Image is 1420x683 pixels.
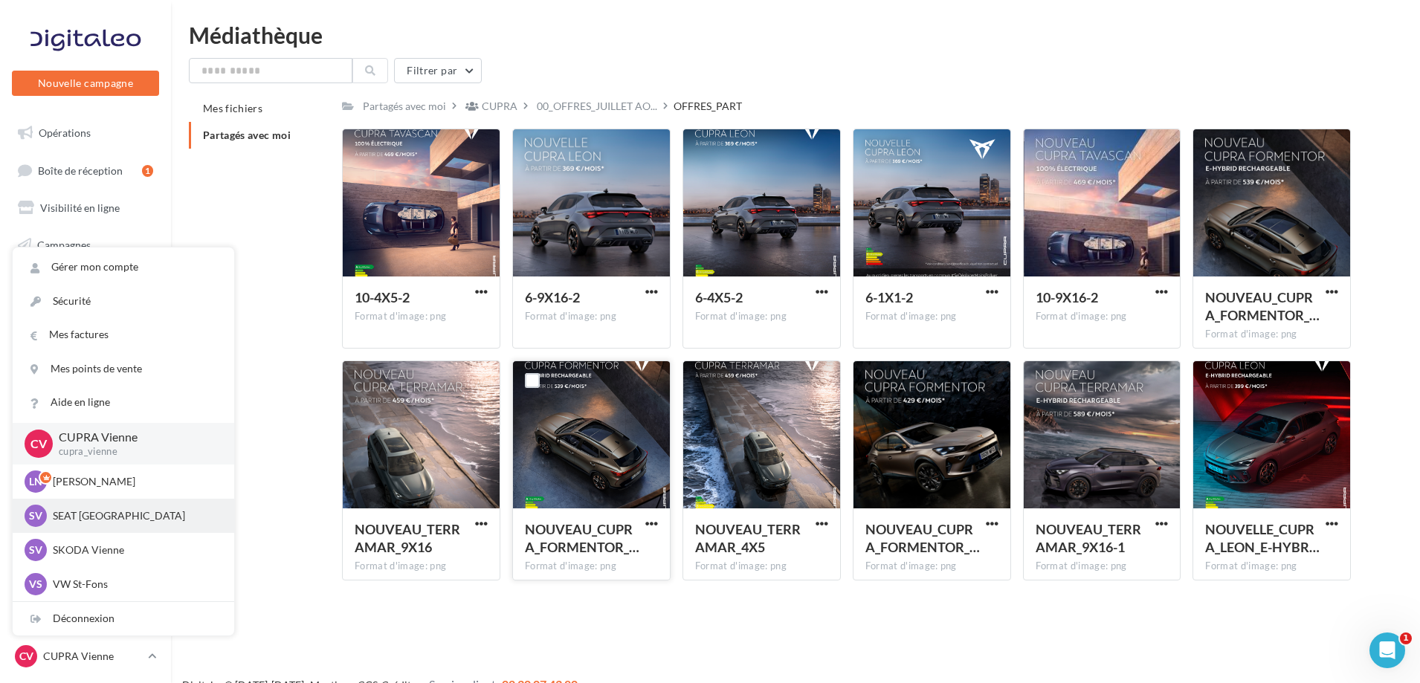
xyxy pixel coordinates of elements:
span: SV [29,508,42,523]
span: VS [29,577,42,592]
span: CV [30,435,47,452]
a: Campagnes [9,230,162,261]
span: NOUVEAU_CUPRA_FORMENTOR__9X16 [865,521,980,555]
span: 10-9X16-2 [1036,289,1098,305]
span: 6-9X16-2 [525,289,580,305]
span: SV [29,543,42,557]
iframe: Intercom live chat [1369,632,1405,668]
p: SEAT [GEOGRAPHIC_DATA] [53,508,216,523]
span: Opérations [39,126,91,139]
a: Aide en ligne [13,386,234,419]
span: 1 [1400,632,1412,644]
a: Opérations [9,117,162,149]
div: Partagés avec moi [363,99,446,114]
div: Format d'image: png [1036,310,1169,323]
a: Calendrier [9,340,162,372]
a: Contacts [9,267,162,298]
span: Mes fichiers [203,102,262,114]
p: CUPRA Vienne [43,649,142,664]
span: Visibilité en ligne [40,201,120,214]
a: Mes factures [13,318,234,352]
button: Filtrer par [394,58,482,83]
a: Mes points de vente [13,352,234,386]
span: LN [29,474,42,489]
span: NOUVELLE_CUPRA_LEON_E-HYBRID_RECHARGEABLE_4X5 [1205,521,1320,555]
p: [PERSON_NAME] [53,474,216,489]
a: CV CUPRA Vienne [12,642,159,670]
div: Format d'image: png [865,560,998,573]
span: 00_OFFRES_JUILLET AO... [537,99,657,114]
span: 10-4X5-2 [355,289,410,305]
div: CUPRA [482,99,517,114]
div: Format d'image: png [865,310,998,323]
span: Boîte de réception [38,164,123,176]
span: NOUVEAU_TERRAMAR_4X5 [695,521,801,555]
a: Boîte de réception1 [9,155,162,187]
div: Format d'image: png [355,560,488,573]
div: Format d'image: png [355,310,488,323]
a: Visibilité en ligne [9,192,162,224]
span: NOUVEAU_CUPRA_FORMENTOR_4X5 [525,521,639,555]
div: Format d'image: png [1205,560,1338,573]
div: Format d'image: png [1036,560,1169,573]
a: Campagnes DataOnDemand [9,427,162,470]
div: Déconnexion [13,602,234,635]
span: Partagés avec moi [203,129,291,141]
a: Médiathèque [9,303,162,334]
span: NOUVEAU_CUPRA_FORMENTOR_9X16 [1205,289,1320,323]
span: NOUVEAU_TERRAMAR_9X16-1 [1036,521,1141,555]
span: 6-1X1-2 [865,289,913,305]
div: Format d'image: png [1205,328,1338,341]
a: Gérer mon compte [13,250,234,284]
span: Campagnes [37,239,91,251]
div: OFFRES_PART [674,99,742,114]
p: CUPRA Vienne [59,429,210,446]
button: Nouvelle campagne [12,71,159,96]
span: NOUVEAU_TERRAMAR_9X16 [355,521,460,555]
a: Sécurité [13,285,234,318]
div: Format d'image: png [525,310,658,323]
div: Format d'image: png [695,560,828,573]
span: CV [19,649,33,664]
div: Format d'image: png [525,560,658,573]
div: 1 [142,165,153,177]
a: PLV et print personnalisable [9,378,162,421]
div: Format d'image: png [695,310,828,323]
p: SKODA Vienne [53,543,216,557]
p: VW St-Fons [53,577,216,592]
p: cupra_vienne [59,445,210,459]
div: Médiathèque [189,24,1402,46]
span: 6-4X5-2 [695,289,743,305]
